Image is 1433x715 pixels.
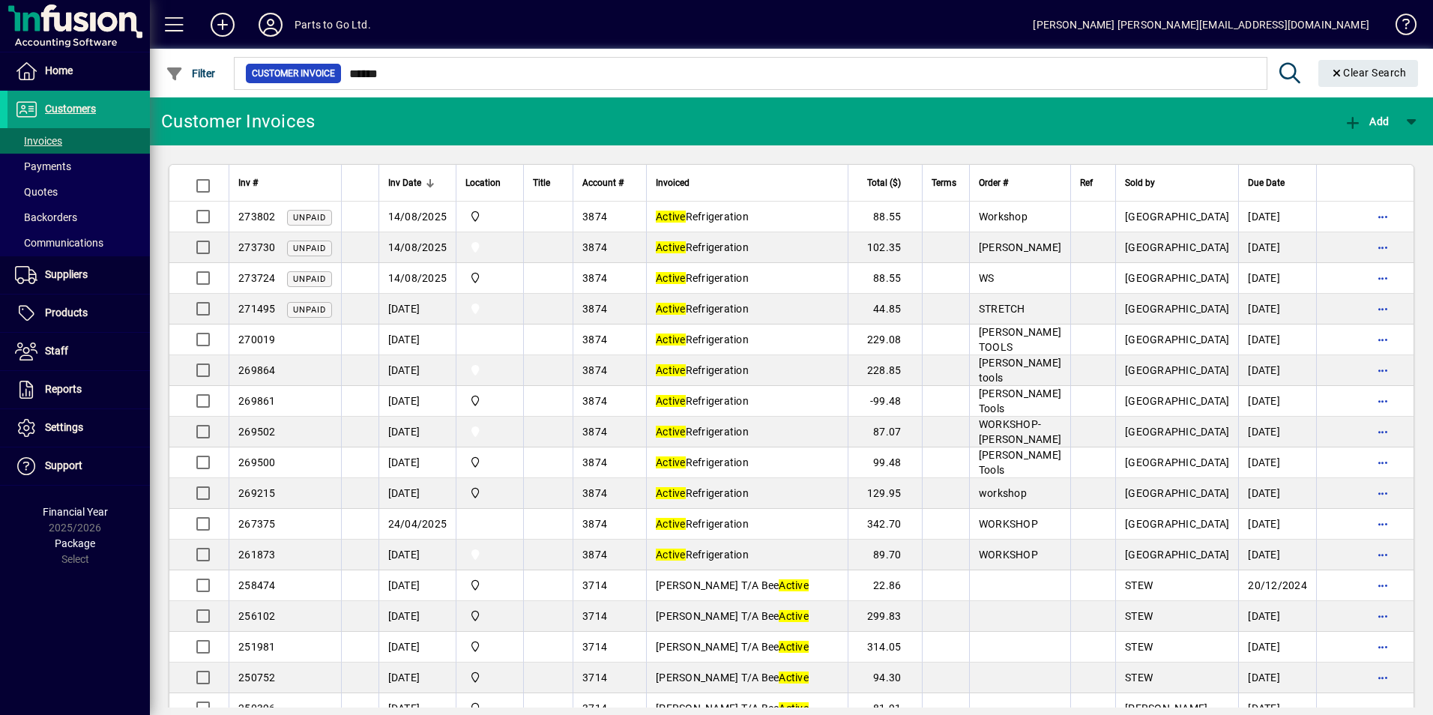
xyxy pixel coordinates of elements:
[1125,487,1229,499] span: [GEOGRAPHIC_DATA]
[378,601,456,632] td: [DATE]
[7,333,150,370] a: Staff
[1238,447,1316,478] td: [DATE]
[848,202,922,232] td: 88.55
[247,11,295,38] button: Profile
[979,549,1038,561] span: WORKSHOP
[7,128,150,154] a: Invoices
[45,421,83,433] span: Settings
[582,395,607,407] span: 3874
[465,301,514,317] span: Van
[979,357,1061,384] span: [PERSON_NAME] tools
[1340,108,1393,135] button: Add
[979,303,1025,315] span: STRETCH
[465,546,514,563] span: Van
[465,208,514,225] span: DAE - Bulk Store
[656,426,749,438] span: Refrigeration
[1125,641,1153,653] span: STEW
[238,395,276,407] span: 269861
[656,487,686,499] em: Active
[533,175,564,191] div: Title
[979,211,1028,223] span: Workshop
[378,540,456,570] td: [DATE]
[252,66,335,81] span: Customer Invoice
[1344,115,1389,127] span: Add
[848,540,922,570] td: 89.70
[932,175,956,191] span: Terms
[465,669,514,686] span: DAE - Bulk Store
[848,601,922,632] td: 299.83
[1371,235,1395,259] button: More options
[238,579,276,591] span: 258474
[979,449,1061,476] span: [PERSON_NAME] Tools
[848,294,922,325] td: 44.85
[656,211,686,223] em: Active
[1125,610,1153,622] span: STEW
[979,175,1008,191] span: Order #
[857,175,914,191] div: Total ($)
[1330,67,1407,79] span: Clear Search
[238,487,276,499] span: 269215
[1125,702,1207,714] span: [PERSON_NAME]
[378,294,456,325] td: [DATE]
[293,274,326,284] span: Unpaid
[55,537,95,549] span: Package
[166,67,216,79] span: Filter
[656,364,686,376] em: Active
[465,331,514,348] span: Van
[533,175,550,191] span: Title
[1125,175,1155,191] span: Sold by
[582,456,607,468] span: 3874
[582,426,607,438] span: 3874
[656,272,749,284] span: Refrigeration
[238,364,276,376] span: 269864
[582,334,607,346] span: 3874
[162,60,220,87] button: Filter
[7,295,150,332] a: Products
[656,175,690,191] span: Invoiced
[465,608,514,624] span: DAE - Bulk Store
[848,478,922,509] td: 129.95
[238,672,276,684] span: 250752
[1371,604,1395,628] button: More options
[45,345,68,357] span: Staff
[656,549,686,561] em: Active
[45,103,96,115] span: Customers
[656,610,809,622] span: [PERSON_NAME] T/A Bee
[656,456,749,468] span: Refrigeration
[1125,426,1229,438] span: [GEOGRAPHIC_DATA]
[656,241,686,253] em: Active
[1238,202,1316,232] td: [DATE]
[582,549,607,561] span: 3874
[848,509,922,540] td: 342.70
[1371,389,1395,413] button: More options
[238,241,276,253] span: 273730
[1371,573,1395,597] button: More options
[848,263,922,294] td: 88.55
[161,109,315,133] div: Customer Invoices
[7,256,150,294] a: Suppliers
[378,478,456,509] td: [DATE]
[465,577,514,594] span: DAE - Bulk Store
[848,355,922,386] td: 228.85
[1248,175,1307,191] div: Due Date
[238,641,276,653] span: 251981
[848,447,922,478] td: 99.48
[1371,358,1395,382] button: More options
[238,518,276,530] span: 267375
[1238,355,1316,386] td: [DATE]
[582,364,607,376] span: 3874
[199,11,247,38] button: Add
[656,702,809,714] span: [PERSON_NAME] T/A Bee
[465,175,514,191] div: Location
[656,641,809,653] span: [PERSON_NAME] T/A Bee
[45,64,73,76] span: Home
[979,326,1061,353] span: [PERSON_NAME] TOOLS
[848,570,922,601] td: 22.86
[15,211,77,223] span: Backorders
[1238,601,1316,632] td: [DATE]
[582,241,607,253] span: 3874
[7,447,150,485] a: Support
[1033,13,1369,37] div: [PERSON_NAME] [PERSON_NAME][EMAIL_ADDRESS][DOMAIN_NAME]
[1371,635,1395,659] button: More options
[7,52,150,90] a: Home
